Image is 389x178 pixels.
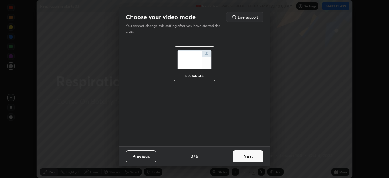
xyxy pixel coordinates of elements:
[126,23,224,34] p: You cannot change this setting after you have started the class
[196,153,198,159] h4: 5
[182,74,207,77] div: rectangle
[126,150,156,162] button: Previous
[177,50,212,69] img: normalScreenIcon.ae25ed63.svg
[233,150,263,162] button: Next
[194,153,195,159] h4: /
[126,13,196,21] h2: Choose your video mode
[191,153,193,159] h4: 2
[238,15,258,19] h5: Live support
